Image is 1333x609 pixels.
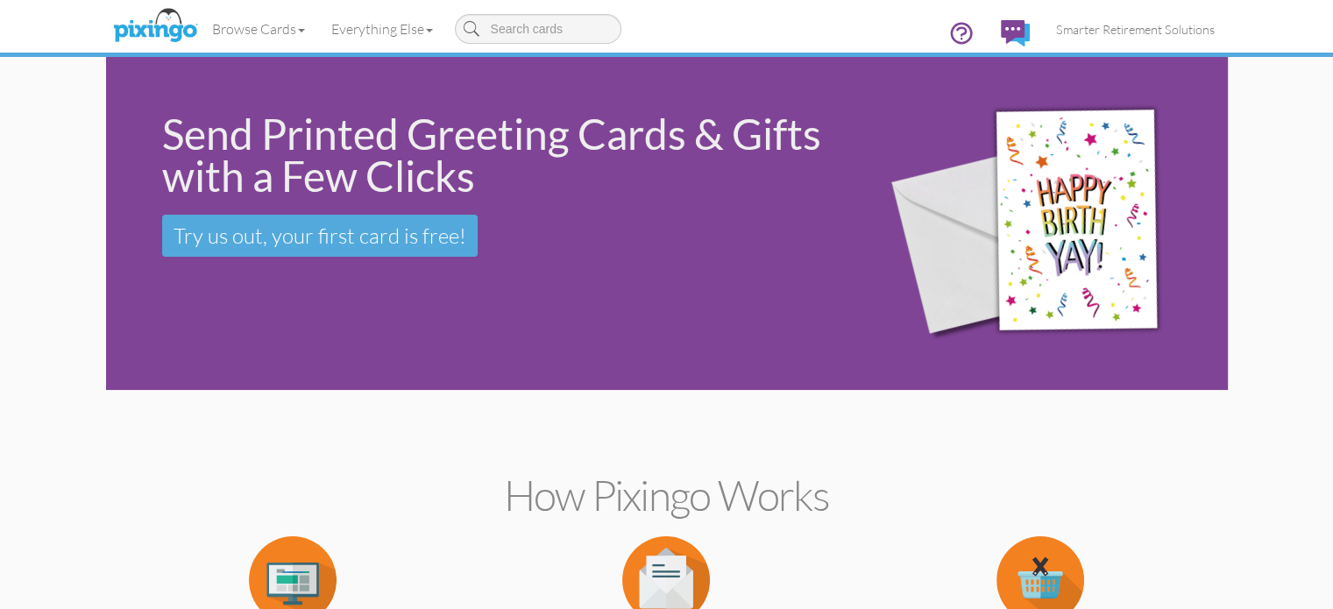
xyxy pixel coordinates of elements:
[199,7,318,51] a: Browse Cards
[1056,22,1215,37] span: Smarter Retirement Solutions
[455,14,621,44] input: Search cards
[137,472,1197,519] h2: How Pixingo works
[863,61,1223,386] img: 942c5090-71ba-4bfc-9a92-ca782dcda692.png
[162,215,478,257] a: Try us out, your first card is free!
[1043,7,1228,52] a: Smarter Retirement Solutions
[174,223,466,249] span: Try us out, your first card is free!
[318,7,446,51] a: Everything Else
[1332,608,1333,609] iframe: Chat
[109,4,202,48] img: pixingo logo
[1001,20,1030,46] img: comments.svg
[162,113,840,197] div: Send Printed Greeting Cards & Gifts with a Few Clicks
